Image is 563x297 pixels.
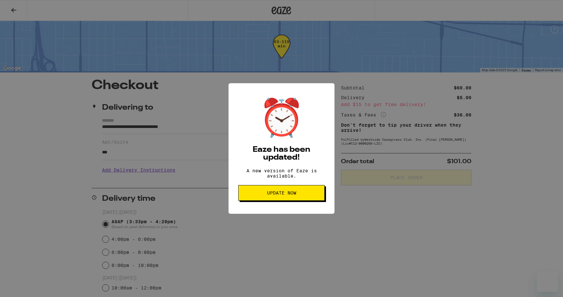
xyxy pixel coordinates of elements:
p: A new version of Eaze is available. [238,168,325,179]
h2: Eaze has been updated! [238,146,325,162]
div: ⏰ [259,96,304,139]
span: Update Now [267,191,296,195]
button: Update Now [238,185,325,201]
iframe: Button to launch messaging window [537,271,558,292]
